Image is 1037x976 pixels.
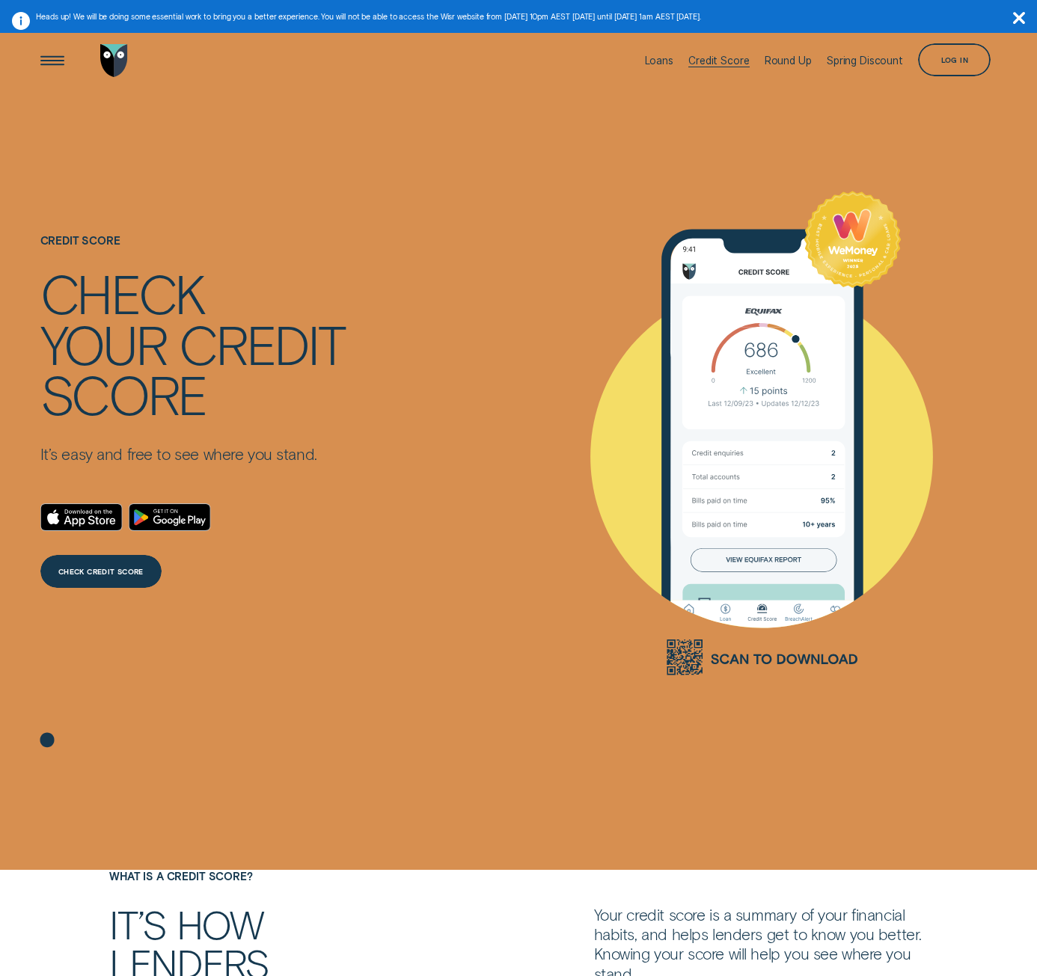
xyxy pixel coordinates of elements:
div: Round Up [765,55,812,67]
a: Go to home page [98,24,131,96]
a: Loans [645,24,673,96]
a: Download on the App Store [40,503,123,531]
div: Loans [645,55,673,67]
div: Check [40,268,205,319]
h4: Check your credit score [40,268,345,420]
button: Open Menu [36,44,69,77]
div: Spring Discount [827,55,903,67]
h4: What is a Credit Score? [103,870,380,883]
a: CHECK CREDIT SCORE [40,555,162,588]
div: score [40,369,207,420]
div: credit [179,319,344,369]
button: Log in [918,43,991,76]
div: your [40,319,167,369]
a: Credit Score [688,24,749,96]
a: Spring Discount [827,24,903,96]
img: Wisr [100,44,127,77]
a: Round Up [765,24,812,96]
a: Android App on Google Play [129,503,211,531]
p: It’s easy and free to see where you stand. [40,444,345,464]
div: Credit Score [688,55,749,67]
h1: Credit Score [40,234,345,267]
